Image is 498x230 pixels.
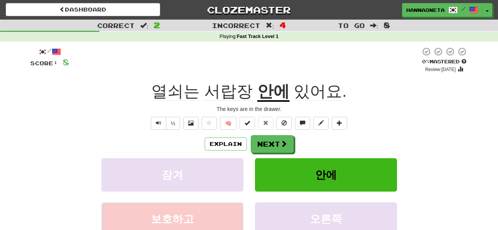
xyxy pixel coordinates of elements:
button: Ignore sentence (alt+i) [276,117,292,130]
span: 4 [280,20,286,30]
small: Review: [DATE] [425,67,456,72]
button: 잠겨 [101,158,243,192]
span: hannaoneta [406,7,445,13]
span: 2 [154,20,160,30]
span: : [370,22,379,29]
button: Reset to 0% Mastered (alt+r) [258,117,273,130]
span: 열쇠는 [151,82,200,101]
a: hannaoneta / [402,3,483,17]
button: Edit sentence (alt+d) [313,117,329,130]
span: 오른쪽 [310,213,342,225]
span: 8 [384,20,390,30]
span: 안에 [315,169,337,181]
span: Correct [97,22,135,29]
span: Score: [30,60,58,66]
button: Favorite sentence (alt+f) [202,117,217,130]
span: 있어요 [294,82,342,101]
span: : [140,22,149,29]
span: 보호하고 [151,213,194,225]
span: To go [338,22,365,29]
div: / [30,47,69,56]
span: / [462,6,465,12]
button: Add to collection (alt+a) [332,117,347,130]
a: Clozemaster [172,3,326,17]
span: 서랍장 [204,82,253,101]
button: Play sentence audio (ctl+space) [151,117,166,130]
span: . [290,82,347,101]
div: Text-to-speech controls [149,117,180,130]
button: Show image (alt+x) [183,117,199,130]
u: 안에 [257,82,290,102]
span: 8 [63,57,69,67]
button: 🧠 [220,117,237,130]
a: Dashboard [6,3,160,16]
div: The keys are in the drawer. [30,105,468,113]
button: Explain [205,137,247,151]
div: Mastered [420,58,468,65]
button: Next [251,135,294,153]
span: Incorrect [212,22,260,29]
button: 안에 [255,158,397,192]
button: ½ [166,117,180,130]
button: Set this sentence to 100% Mastered (alt+m) [240,117,255,130]
span: 0 % [422,58,430,65]
button: Discuss sentence (alt+u) [295,117,310,130]
strong: Fast Track Level 1 [237,34,279,39]
span: 잠겨 [162,169,183,181]
span: : [266,22,274,29]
